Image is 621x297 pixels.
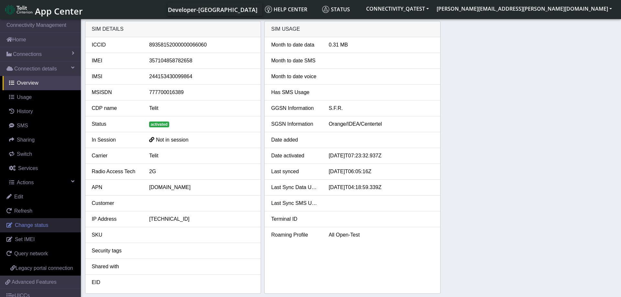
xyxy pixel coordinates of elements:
div: Telit [144,152,259,160]
span: Services [18,165,38,171]
a: SMS [3,119,81,133]
div: Status [87,120,145,128]
span: Status [322,6,350,13]
a: Actions [3,175,81,190]
div: All Open-Test [324,231,439,239]
div: MSISDN [87,89,145,96]
a: Status [320,3,362,16]
div: GGSN Information [266,104,324,112]
span: Connection details [14,65,57,73]
div: Telit [144,104,259,112]
span: Edit [14,194,23,199]
div: [DATE]T06:05:16Z [324,168,439,175]
div: Shared with [87,263,145,270]
span: SMS [17,123,28,128]
div: CDP name [87,104,145,112]
button: [PERSON_NAME][EMAIL_ADDRESS][PERSON_NAME][DOMAIN_NAME] [433,3,616,15]
div: SKU [87,231,145,239]
div: Date added [266,136,324,144]
span: Change status [15,222,48,228]
div: Month to date voice [266,73,324,80]
div: Radio Access Tech [87,168,145,175]
span: Sharing [17,137,35,143]
span: Query network [14,251,48,256]
span: Developer-[GEOGRAPHIC_DATA] [168,6,257,14]
div: IMSI [87,73,145,80]
span: Help center [265,6,307,13]
div: SIM Usage [265,21,440,37]
div: [DOMAIN_NAME] [144,184,259,191]
div: ICCID [87,41,145,49]
div: 89358152000000066060 [144,41,259,49]
div: [DATE]T07:23:32.937Z [324,152,439,160]
a: History [3,104,81,119]
div: 2G [144,168,259,175]
div: Month to date data [266,41,324,49]
div: Carrier [87,152,145,160]
div: Has SMS Usage [266,89,324,96]
div: Security tags [87,247,145,255]
span: Refresh [14,208,32,214]
div: Terminal ID [266,215,324,223]
span: History [17,109,33,114]
img: knowledge.svg [265,6,272,13]
div: EID [87,279,145,286]
div: Date activated [266,152,324,160]
div: Roaming Profile [266,231,324,239]
a: Help center [262,3,320,16]
img: status.svg [322,6,329,13]
img: logo-telit-cinterion-gw-new.png [5,5,32,15]
span: Set IMEI [15,237,35,242]
div: 777700016389 [144,89,259,96]
span: Actions [17,180,34,185]
a: Switch [3,147,81,161]
div: Orange/IDEA/Centertel [324,120,439,128]
span: Switch [17,151,32,157]
span: Not in session [156,137,189,143]
div: S.F.R. [324,104,439,112]
span: Usage [17,94,32,100]
div: Last Sync SMS Usage [266,199,324,207]
span: Overview [17,80,38,86]
span: Legacy portal connection [16,265,73,271]
button: CONNECTIVITY_QATEST [362,3,433,15]
div: Customer [87,199,145,207]
div: APN [87,184,145,191]
a: Usage [3,90,81,104]
a: Your current platform instance [168,3,257,16]
span: Advanced Features [12,278,57,286]
div: SIM details [85,21,261,37]
div: 0.31 MB [324,41,439,49]
span: Connections [13,50,42,58]
div: [DATE]T04:18:59.339Z [324,184,439,191]
a: Overview [3,76,81,90]
a: Services [3,161,81,175]
div: IP Address [87,215,145,223]
span: App Center [35,5,83,17]
div: In Session [87,136,145,144]
div: SGSN Information [266,120,324,128]
div: IMEI [87,57,145,65]
div: Last synced [266,168,324,175]
span: activated [149,122,169,127]
div: Month to date SMS [266,57,324,65]
div: [TECHNICAL_ID] [144,215,259,223]
div: 244153430099864 [144,73,259,80]
div: 357104858782658 [144,57,259,65]
div: Last Sync Data Usage [266,184,324,191]
a: Sharing [3,133,81,147]
a: App Center [5,3,82,16]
